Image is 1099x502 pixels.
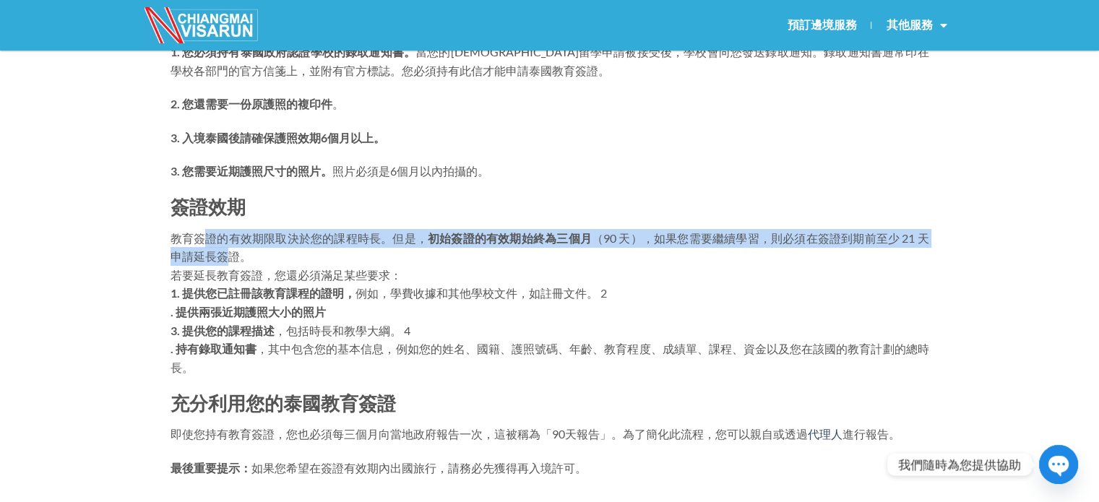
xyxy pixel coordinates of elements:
[772,9,871,42] a: 預訂邊境服務
[275,324,410,337] font: ，包括時長和教學大綱。 4
[171,342,929,374] font: ，其中包含您的基本信息，例如您的姓名、國籍、護照號碼、年齡、教育程度、成績單、課程、資金以及您在該國的教育計劃的總時長。
[171,427,808,441] font: 即使您持有教育簽證，您也必須每三個月向當地政府報告一次，這被稱為「90天報告」。為了簡化此流程，您可以親自或透過
[171,45,929,77] font: 當您的[DEMOGRAPHIC_DATA]留學申請被接受後，學校會向您發送錄取通知。錄取通知書通常印在學校各部門的官方信箋上，並附有官方標誌。您必須持有此信才能申請泰國教育簽證。
[171,286,355,300] font: 1. 提供您已註冊該教育課程的證明，
[549,9,961,42] nav: 選單
[886,18,932,32] font: 其他服務
[808,427,842,441] a: 代理人
[171,97,332,111] font: 2. 您還需要一份原護照的複印件
[171,392,396,414] font: 充分利用您的泰國教育簽證
[251,461,587,475] font: 如果您希望在簽證有效期內出國旅行，請務必先獲得再入境許可。
[332,97,344,111] font: 。
[871,9,961,42] a: 其他服務
[171,131,385,144] font: 3. 入境泰國後請確保護照效期6個月以上。
[171,231,428,245] font: 教育簽證的有效期限取決於您的課程時長。但是，
[171,268,402,282] font: 若要延長教育簽證，您還必須滿足某些要求：
[332,164,489,178] font: 照片必須是6個月以內拍攝的。
[355,286,607,300] font: 例如，學費收據和其他學校文件，如註冊文件。 2
[787,18,856,32] font: 預訂邊境服務
[171,196,246,217] font: 簽證效期
[842,427,900,441] font: 進行報告。
[171,305,326,319] font: . 提供兩張近期護照大小的照片
[171,461,251,475] font: 最後重要提示：
[428,231,592,245] font: 初始簽證的有效期始終為三個月
[171,324,275,337] font: 3. 提供您的課程描述
[171,342,257,355] font: . 持有錄取通知書
[171,45,416,59] font: 1. 您必須持有泰國政府認證學校的錄取通知書。
[171,164,332,178] font: 3. 您需要近期護照尺寸的照片。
